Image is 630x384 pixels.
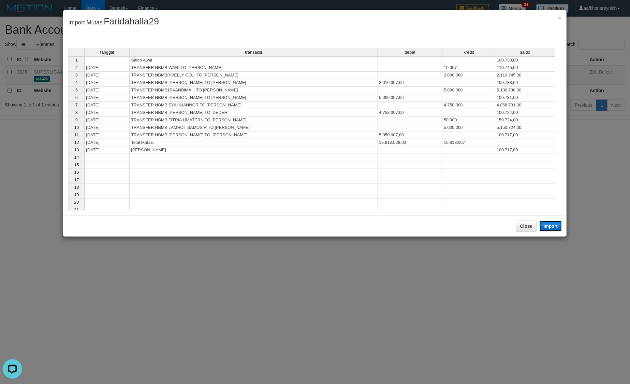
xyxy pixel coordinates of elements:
[378,109,443,117] td: 4.758.007,00
[84,87,130,94] td: [DATE]
[84,109,130,117] td: [DATE]
[495,102,555,109] td: 4.858.731,00
[84,102,130,109] td: [DATE]
[443,124,495,131] td: 5.000.000
[495,94,555,102] td: 100.731,00
[74,162,79,167] span: 15
[558,14,562,21] button: Close
[74,177,79,182] span: 17
[443,64,495,72] td: 10.007
[516,221,537,232] button: Close
[84,117,130,124] td: [DATE]
[75,80,78,85] span: 4
[130,139,378,146] td: Total Mutasi
[84,79,130,87] td: [DATE]
[464,50,474,55] span: kredit
[75,65,78,70] span: 2
[130,146,378,154] td: [PERSON_NAME]
[443,102,495,109] td: 4.758.000
[75,103,78,107] span: 7
[443,72,495,79] td: 2.000.000
[520,50,530,55] span: saldo
[84,64,130,72] td: [DATE]
[130,72,378,79] td: TRANSFER NBMBRiVELLY GO... TO [PERSON_NAME]
[245,50,262,55] span: transaksi
[74,200,79,205] span: 20
[558,14,562,21] span: ×
[495,79,555,87] td: 100.738,00
[3,3,22,22] button: Open LiveChat chat widget
[130,102,378,109] td: TRANSFER NBMB SYAHLIANNOR TO [PERSON_NAME]
[75,58,78,62] span: 1
[84,124,130,131] td: [DATE]
[130,94,378,102] td: TRANSFER NBMB [PERSON_NAME] TO [PERSON_NAME]
[378,139,443,146] td: 16.818.028,00
[495,87,555,94] td: 5.100.738,00
[443,139,495,146] td: 16.818.007
[75,117,78,122] span: 9
[84,139,130,146] td: [DATE]
[68,48,84,56] th: Select whole grid
[495,109,555,117] td: 100.724,00
[100,50,114,55] span: tanggal
[130,56,378,64] td: Saldo Awal
[130,117,378,124] td: TRANSFER NBMB FITRIA UMATERN TO [PERSON_NAME]
[84,72,130,79] td: [DATE]
[495,64,555,72] td: 110.745,00
[68,19,159,26] span: Import Mutasi
[84,131,130,139] td: [DATE]
[130,79,378,87] td: TRANSFER NBMB [PERSON_NAME] TO [PERSON_NAME]
[74,140,79,145] span: 12
[130,109,378,117] td: TRANSFER NBMB [PERSON_NAME] TO DEDEH
[74,185,79,190] span: 18
[130,64,378,72] td: TRANSFER NBMB WARI TO [PERSON_NAME]
[75,95,78,100] span: 6
[495,146,555,154] td: 100.717,00
[378,79,443,87] td: 2.010.007,00
[74,147,79,152] span: 13
[74,132,79,137] span: 11
[130,131,378,139] td: TRANSFER NBMB [PERSON_NAME] TO [PERSON_NAME]
[74,192,79,197] span: 19
[84,146,130,154] td: [DATE]
[495,124,555,131] td: 5.150.724,00
[75,110,78,115] span: 8
[130,124,378,131] td: TRANSFER NBMB LAMHOT SAMOSIR TO [PERSON_NAME]
[495,56,555,64] td: 100.738,00
[495,72,555,79] td: 2.110.745,00
[443,87,495,94] td: 5.000.000
[443,117,495,124] td: 50.000
[74,207,79,212] span: 21
[495,131,555,139] td: 100.717,00
[378,94,443,102] td: 5.000.007,00
[378,131,443,139] td: 5.050.007,00
[75,88,78,92] span: 5
[405,50,416,55] span: debet
[84,94,130,102] td: [DATE]
[75,73,78,77] span: 3
[74,155,79,160] span: 14
[104,16,159,26] span: Faridahalla29
[74,170,79,175] span: 16
[540,221,562,231] button: Import
[74,125,79,130] span: 10
[130,87,378,94] td: TRANSFER NBMB1RVANDiMA... TO [PERSON_NAME]
[495,117,555,124] td: 150.724,00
